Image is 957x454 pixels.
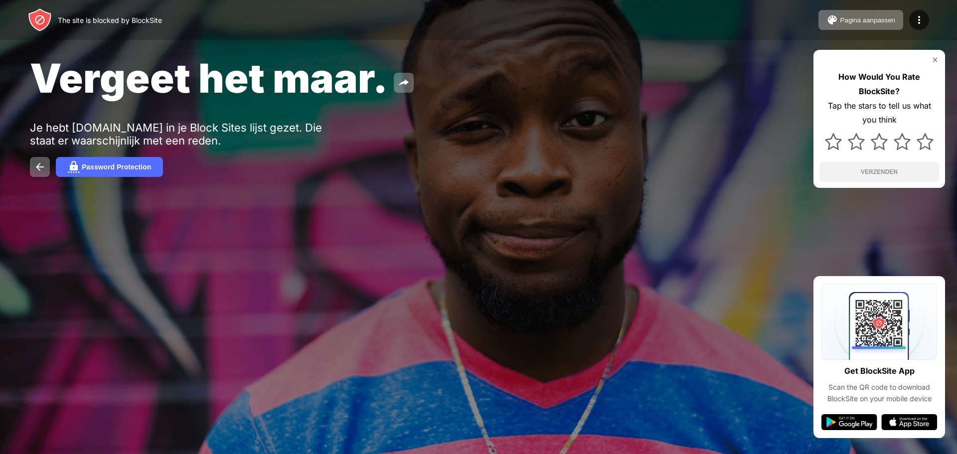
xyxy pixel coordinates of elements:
img: pallet.svg [826,14,838,26]
img: rate-us-close.svg [931,56,939,64]
button: Password Protection [56,157,163,177]
img: google-play.svg [821,414,877,430]
button: VERZENDEN [819,162,939,182]
div: Pagina aanpassen [840,16,895,24]
img: star.svg [894,133,911,150]
img: star.svg [917,133,934,150]
img: back.svg [34,161,46,173]
img: app-store.svg [881,414,937,430]
img: star.svg [848,133,865,150]
img: share.svg [398,77,410,89]
div: Password Protection [82,163,151,171]
div: How Would You Rate BlockSite? [819,70,939,99]
img: password.svg [68,161,80,173]
img: header-logo.svg [28,8,52,32]
img: star.svg [825,133,842,150]
button: Pagina aanpassen [818,10,903,30]
div: Scan the QR code to download BlockSite on your mobile device [821,382,937,404]
iframe: Banner [30,328,266,443]
div: The site is blocked by BlockSite [58,16,162,24]
div: Get BlockSite App [844,364,915,378]
img: qrcode.svg [821,284,937,360]
span: Vergeet het maar. [30,54,388,102]
img: menu-icon.svg [913,14,925,26]
div: Tap the stars to tell us what you think [819,99,939,128]
img: star.svg [871,133,888,150]
div: Je hebt [DOMAIN_NAME] in je Block Sites lijst gezet. Die staat er waarschijnlijk met een reden. [30,121,338,147]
